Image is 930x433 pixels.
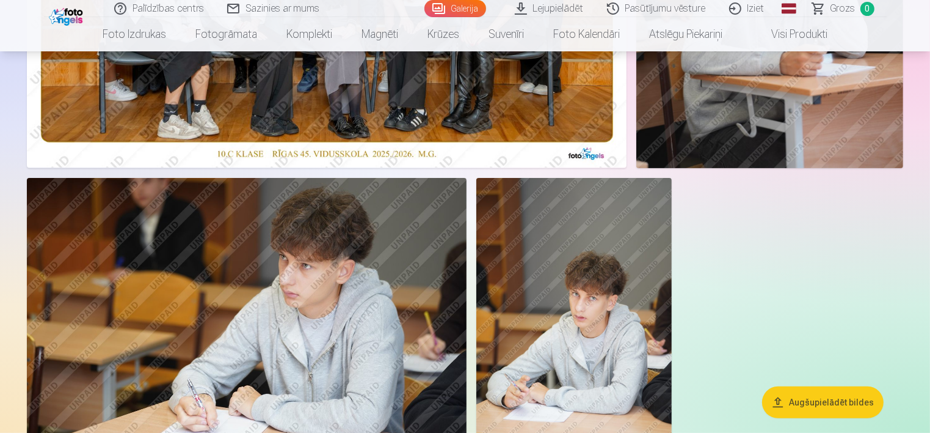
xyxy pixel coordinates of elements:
a: Visi produkti [737,17,842,51]
a: Komplekti [272,17,347,51]
span: Grozs [830,1,856,16]
span: 0 [860,2,874,16]
a: Krūzes [413,17,474,51]
a: Fotogrāmata [181,17,272,51]
button: Augšupielādēt bildes [762,387,884,418]
img: /fa1 [49,5,86,26]
a: Magnēti [347,17,413,51]
a: Foto izdrukas [88,17,181,51]
a: Suvenīri [474,17,539,51]
a: Atslēgu piekariņi [634,17,737,51]
a: Foto kalendāri [539,17,634,51]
